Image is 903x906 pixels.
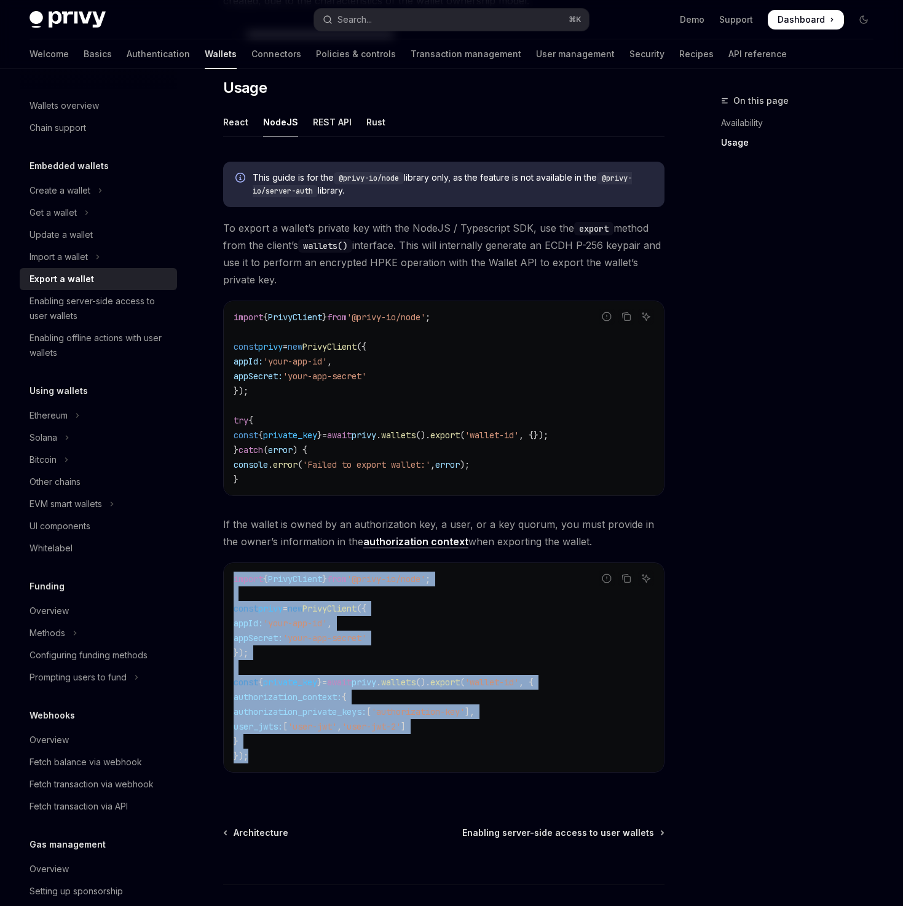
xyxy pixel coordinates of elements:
a: Fetch transaction via webhook [20,773,177,795]
span: ( [460,430,465,441]
a: Usage [721,133,883,152]
button: Toggle Ethereum section [20,404,177,427]
span: ) { [293,444,307,455]
span: export [430,677,460,688]
span: } [322,312,327,323]
button: Copy the contents from the code block [618,309,634,325]
span: , [337,721,342,732]
div: Bitcoin [30,452,57,467]
span: Usage [223,78,267,98]
span: PrivyClient [268,312,322,323]
span: error [273,459,298,470]
span: await [327,677,352,688]
span: wallets [381,677,416,688]
span: [ [283,721,288,732]
code: export [574,222,613,235]
span: 'your-app-id' [263,356,327,367]
span: } [322,573,327,585]
img: dark logo [30,11,106,28]
span: 'user-jwt' [288,721,337,732]
span: wallets [381,430,416,441]
span: ], [465,706,475,717]
div: Import a wallet [30,250,88,264]
span: ; [425,312,430,323]
span: error [435,459,460,470]
span: const [234,603,258,614]
div: NodeJS [263,108,298,136]
div: EVM smart wallets [30,497,102,511]
button: Toggle dark mode [854,10,873,30]
div: REST API [313,108,352,136]
span: 'Failed to export wallet:' [302,459,430,470]
a: Policies & controls [316,39,396,69]
div: Configuring funding methods [30,648,148,663]
span: 'your-app-id' [263,618,327,629]
span: const [234,430,258,441]
a: Other chains [20,471,177,493]
a: User management [536,39,615,69]
span: authorization_private_keys: [234,706,366,717]
span: This guide is for the library only, as the feature is not available in the library. [253,171,652,197]
button: Toggle Prompting users to fund section [20,666,177,688]
div: UI components [30,519,90,534]
button: Toggle Get a wallet section [20,202,177,224]
span: = [322,677,327,688]
span: from [327,312,347,323]
div: Rust [366,108,385,136]
span: ( [263,444,268,455]
span: privy [352,430,376,441]
div: Solana [30,430,57,445]
span: }); [234,647,248,658]
span: import [234,312,263,323]
div: Overview [30,604,69,618]
div: Search... [337,12,372,27]
div: Setting up sponsorship [30,884,123,899]
span: 'your-app-secret' [283,632,366,644]
span: = [322,430,327,441]
span: private_key [263,430,317,441]
span: . [268,459,273,470]
span: } [317,677,322,688]
span: PrivyClient [302,341,357,352]
svg: Info [235,173,248,185]
code: wallets() [298,239,352,253]
span: (). [416,430,430,441]
span: ⌘ K [569,15,582,25]
span: ); [460,459,470,470]
a: Fetch transaction via API [20,795,177,817]
h5: Webhooks [30,708,75,723]
span: On this page [733,93,789,108]
span: } [234,474,239,485]
span: , [327,618,332,629]
a: Fetch balance via webhook [20,751,177,773]
a: Connectors [251,39,301,69]
a: Overview [20,729,177,751]
span: }); [234,750,248,762]
a: Overview [20,600,177,622]
span: . [376,430,381,441]
span: new [288,341,302,352]
button: Open search [314,9,589,31]
span: 'wallet-id' [465,430,519,441]
div: Update a wallet [30,227,93,242]
div: Fetch balance via webhook [30,755,142,770]
span: , {}); [519,430,548,441]
span: PrivyClient [302,603,357,614]
button: Toggle Methods section [20,622,177,644]
span: } [234,736,239,747]
span: }); [234,385,248,396]
span: To export a wallet’s private key with the NodeJS / Typescript SDK, use the method from the client... [223,219,664,288]
span: console [234,459,268,470]
span: Architecture [234,827,288,839]
div: Prompting users to fund [30,670,127,685]
div: Fetch transaction via webhook [30,777,154,792]
div: Export a wallet [30,272,94,286]
div: Wallets overview [30,98,99,113]
div: Enabling offline actions with user wallets [30,331,170,360]
button: Report incorrect code [599,570,615,586]
button: Report incorrect code [599,309,615,325]
span: 'authorization-key' [371,706,465,717]
a: Enabling offline actions with user wallets [20,327,177,364]
span: appSecret: [234,632,283,644]
span: { [248,415,253,426]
